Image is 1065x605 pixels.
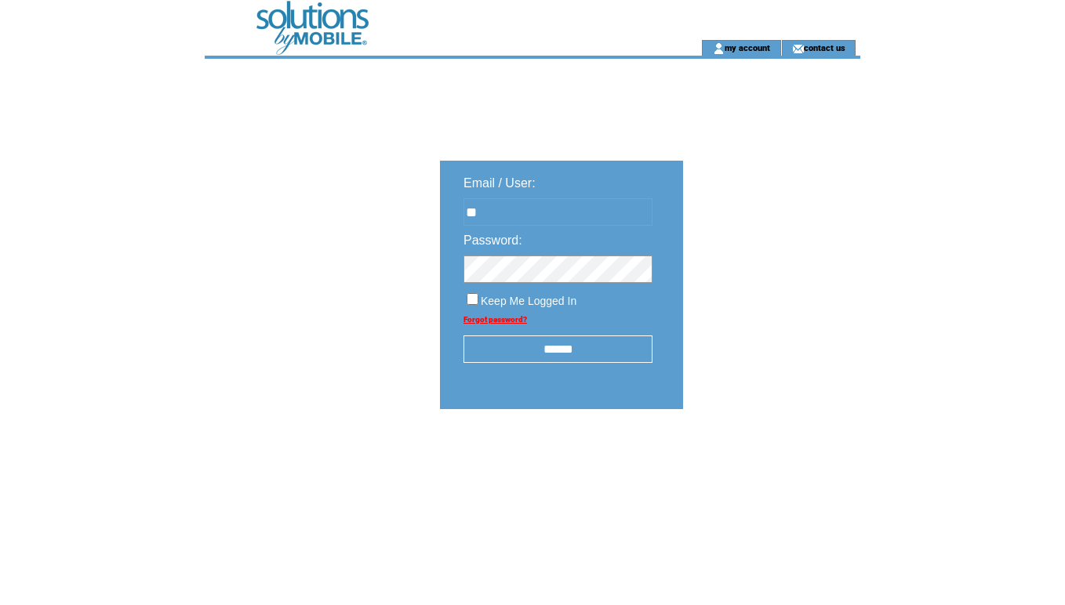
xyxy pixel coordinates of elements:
img: transparent.png [729,448,807,468]
img: contact_us_icon.gif [792,42,804,55]
a: contact us [804,42,845,53]
span: Email / User: [463,176,536,190]
span: Keep Me Logged In [481,295,576,307]
a: my account [725,42,770,53]
img: account_icon.gif [713,42,725,55]
a: Forgot password? [463,315,527,324]
span: Password: [463,234,522,247]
